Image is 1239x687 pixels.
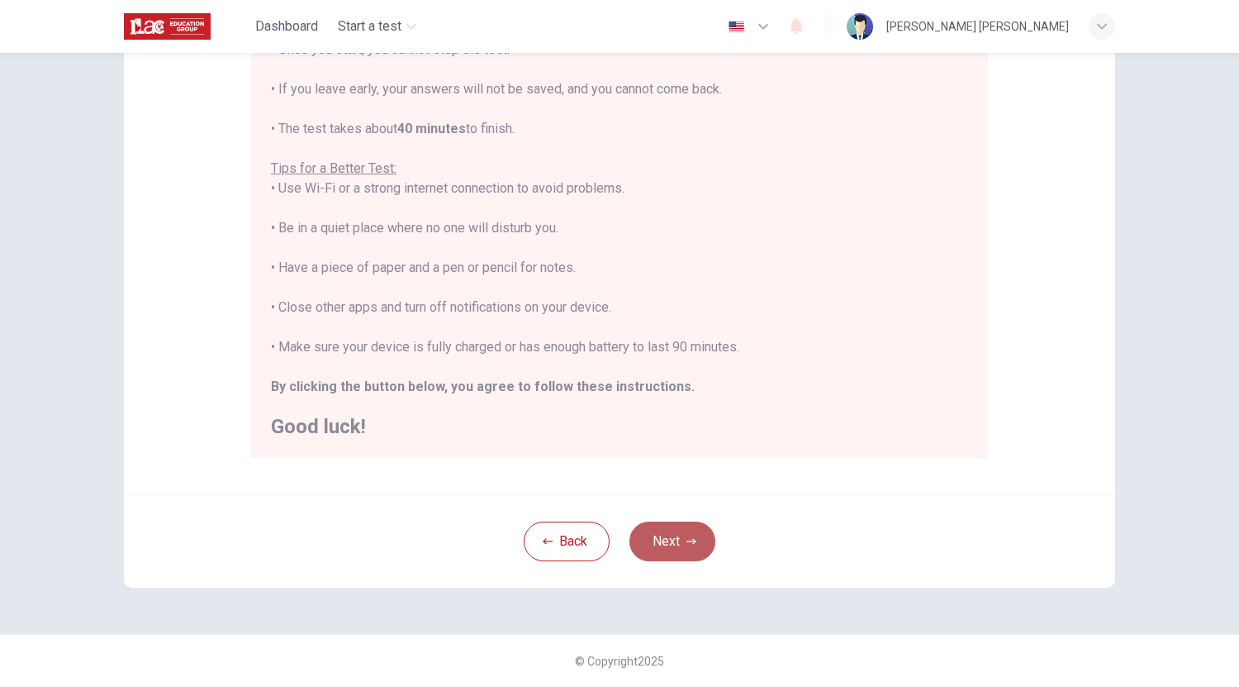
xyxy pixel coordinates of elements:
[338,17,401,36] span: Start a test
[886,17,1069,36] div: [PERSON_NAME] [PERSON_NAME]
[255,17,318,36] span: Dashboard
[271,417,968,437] h2: Good luck!
[629,522,715,561] button: Next
[847,13,873,40] img: Profile picture
[124,10,211,43] img: ILAC logo
[524,522,610,561] button: Back
[726,21,747,33] img: en
[271,379,695,394] b: By clicking the button below, you agree to follow these instructions.
[397,121,466,136] b: 40 minutes
[331,12,423,41] button: Start a test
[249,12,325,41] button: Dashboard
[124,10,249,43] a: ILAC logo
[271,160,396,176] u: Tips for a Better Test:
[575,655,664,668] span: © Copyright 2025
